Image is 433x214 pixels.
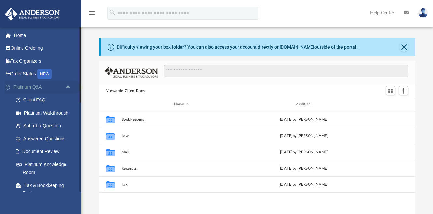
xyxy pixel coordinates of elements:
i: menu [88,9,96,17]
a: Order StatusNEW [5,68,81,81]
button: Viewable-ClientDocs [106,88,145,94]
div: id [102,101,118,107]
div: Modified [244,101,364,107]
div: id [367,101,412,107]
a: Platinum Q&Aarrow_drop_up [5,81,81,94]
span: arrow_drop_up [65,81,78,94]
a: Platinum Walkthrough [9,106,81,119]
button: Bookkeeping [121,117,241,122]
div: NEW [37,69,52,79]
a: Platinum Knowledge Room [9,158,81,179]
a: Home [5,29,81,42]
button: Close [399,42,409,52]
a: menu [88,12,96,17]
a: Document Review [9,145,81,158]
button: Receipts [121,166,241,171]
div: [DATE] by [PERSON_NAME] [244,133,364,139]
a: Tax & Bookkeeping Packages [9,179,81,200]
a: Online Ordering [5,42,81,55]
button: Law [121,134,241,138]
div: [DATE] by [PERSON_NAME] [244,149,364,155]
a: Submit a Question [9,119,81,132]
img: Anderson Advisors Platinum Portal [3,8,62,21]
input: Search files and folders [164,65,408,77]
i: search [109,9,116,16]
img: User Pic [418,8,428,18]
a: Tax Organizers [5,54,81,68]
button: Mail [121,150,241,154]
div: Difficulty viewing your box folder? You can also access your account directly on outside of the p... [117,44,358,51]
a: [DOMAIN_NAME] [280,44,314,50]
div: [DATE] by [PERSON_NAME] [244,116,364,122]
a: Client FAQ [9,94,81,107]
div: [DATE] by [PERSON_NAME] [244,182,364,188]
div: [DATE] by [PERSON_NAME] [244,165,364,171]
button: Tax [121,182,241,187]
button: Add [399,86,409,95]
button: Switch to Grid View [386,86,396,95]
a: Answered Questions [9,132,81,145]
div: Name [121,101,241,107]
